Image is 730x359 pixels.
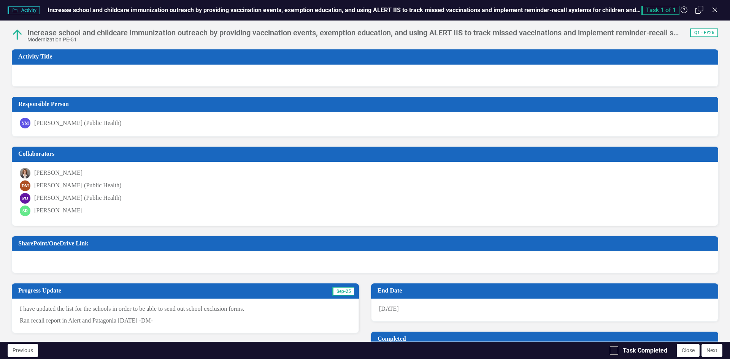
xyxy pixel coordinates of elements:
[27,28,682,37] div: Increase school and childcare immunization outreach by providing vaccination events, exemption ed...
[690,28,718,37] span: Q1 - FY26
[34,119,121,128] div: [PERSON_NAME] (Public Health)
[379,305,399,312] span: [DATE]
[18,53,714,60] h3: Activity Title
[18,150,714,157] h3: Collaborators
[34,169,83,177] div: [PERSON_NAME]
[11,29,24,41] img: On Target
[332,287,354,296] span: Sep-25
[34,181,121,190] div: [PERSON_NAME] (Public Health)
[641,6,679,15] span: Task 1 of 1
[48,6,656,14] span: Increase school and childcare immunization outreach by providing vaccination events, exemption ed...
[20,206,30,216] div: SR
[378,287,714,294] h3: End Date
[8,6,40,14] span: Activity
[34,206,83,215] div: [PERSON_NAME]
[18,240,714,247] h3: SharePoint/OneDrive Link
[701,344,722,357] button: Next
[20,305,351,315] p: I have updated the list for the schools in order to be able to send out school exclusion forms.
[18,287,237,294] h3: Progress Update
[20,315,351,325] p: Ran recall report in Alert and Patagonia [DATE] -DM-
[623,346,667,355] div: Task Completed
[20,168,30,179] img: Robin Canaday
[27,37,682,43] div: Modernization PE-51
[20,193,30,204] div: PO
[34,194,121,202] div: [PERSON_NAME] (Public Health)
[8,344,38,357] button: Previous
[20,118,30,128] div: YM
[20,180,30,191] div: DM
[677,344,700,357] button: Close
[378,335,714,342] h3: Completed
[18,101,714,108] h3: Responsible Person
